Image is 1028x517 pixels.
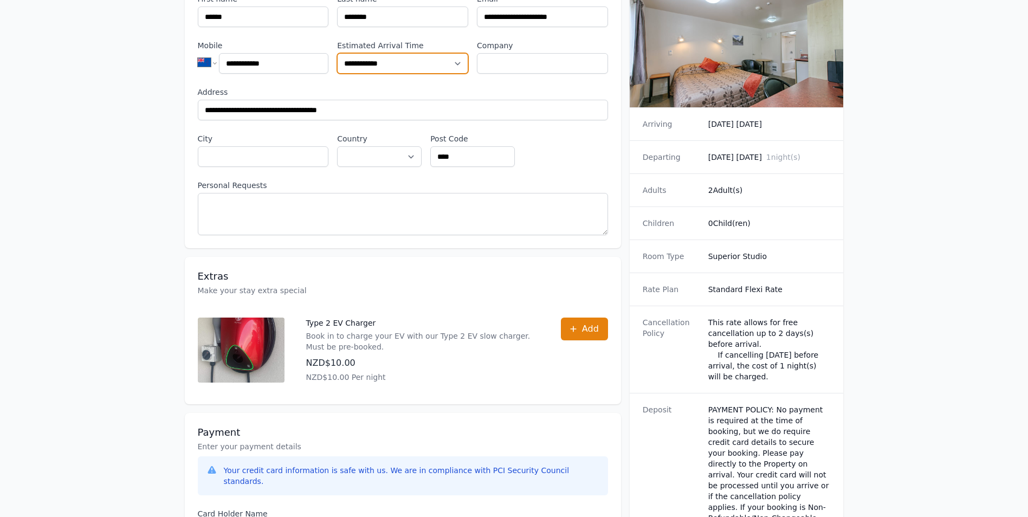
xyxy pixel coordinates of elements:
label: Company [477,40,608,51]
dt: Adults [643,185,700,196]
dt: Rate Plan [643,284,700,295]
dd: Superior Studio [708,251,831,262]
p: Make your stay extra special [198,285,608,296]
dt: Children [643,218,700,229]
div: This rate allows for free cancellation up to 2 days(s) before arrival. If cancelling [DATE] befor... [708,317,831,382]
label: Personal Requests [198,180,608,191]
p: Enter your payment details [198,441,608,452]
span: Add [582,322,599,335]
dt: Room Type [643,251,700,262]
label: Address [198,87,608,98]
dt: Cancellation Policy [643,317,700,382]
dd: Standard Flexi Rate [708,284,831,295]
p: Book in to charge your EV with our Type 2 EV slow charger. Must be pre-booked. [306,331,539,352]
label: Estimated Arrival Time [337,40,468,51]
p: NZD$10.00 [306,357,539,370]
dd: 0 Child(ren) [708,218,831,229]
p: NZD$10.00 Per night [306,372,539,383]
p: Type 2 EV Charger [306,318,539,328]
label: Country [337,133,422,144]
dd: 2 Adult(s) [708,185,831,196]
dt: Arriving [643,119,700,130]
div: Your credit card information is safe with us. We are in compliance with PCI Security Council stan... [224,465,599,487]
label: City [198,133,329,144]
label: Post Code [430,133,515,144]
h3: Payment [198,426,608,439]
dd: [DATE] [DATE] [708,152,831,163]
dd: [DATE] [DATE] [708,119,831,130]
img: Type 2 EV Charger [198,318,285,383]
label: Mobile [198,40,329,51]
button: Add [561,318,608,340]
span: 1 night(s) [766,153,800,161]
h3: Extras [198,270,608,283]
dt: Departing [643,152,700,163]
